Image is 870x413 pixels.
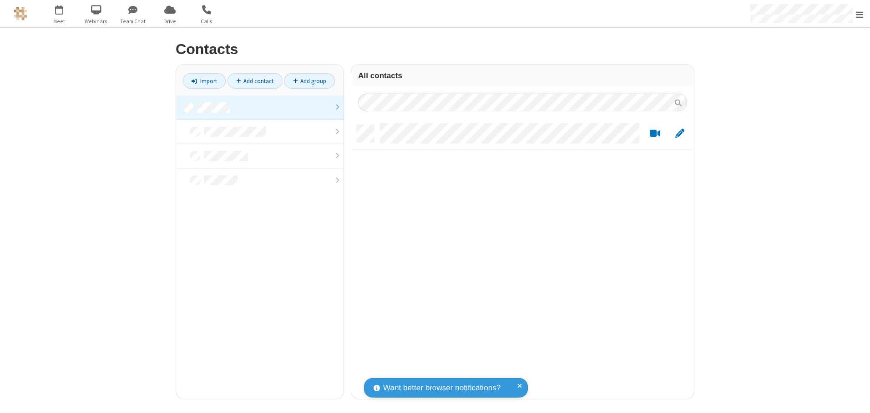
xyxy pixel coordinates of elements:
a: Add contact [228,73,283,89]
h2: Contacts [176,41,694,57]
div: grid [351,118,694,399]
span: Calls [190,17,224,25]
a: Import [183,73,226,89]
span: Webinars [79,17,113,25]
button: Start a video meeting [646,128,664,139]
a: Add group [284,73,335,89]
button: Edit [671,128,688,139]
span: Meet [42,17,76,25]
span: Want better browser notifications? [383,382,501,394]
span: Team Chat [116,17,150,25]
img: QA Selenium DO NOT DELETE OR CHANGE [14,7,27,20]
span: Drive [153,17,187,25]
h3: All contacts [358,71,687,80]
